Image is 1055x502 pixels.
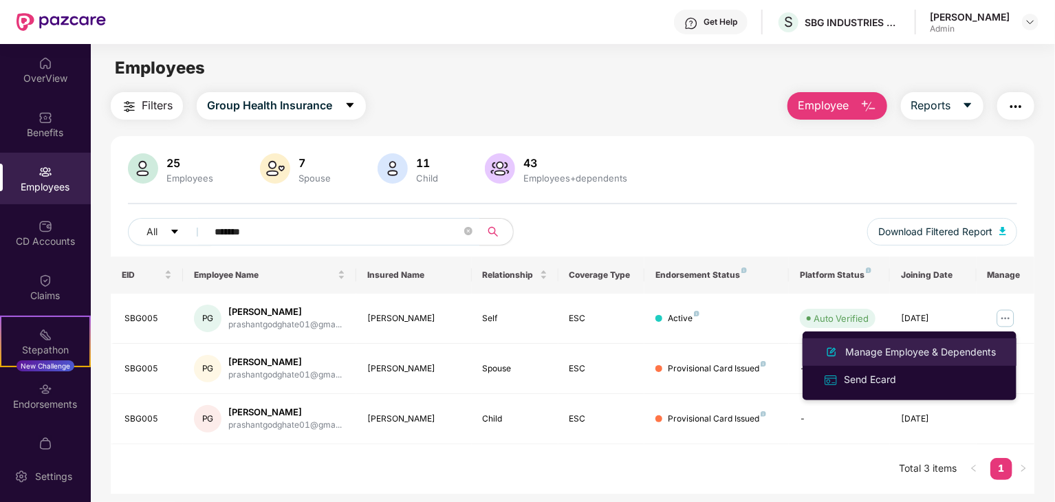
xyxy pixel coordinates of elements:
[963,458,985,480] button: left
[901,413,966,426] div: [DATE]
[521,173,630,184] div: Employees+dependents
[170,227,180,238] span: caret-down
[878,224,992,239] span: Download Filtered Report
[464,227,472,235] span: close-circle
[999,227,1006,235] img: svg+xml;base64,PHN2ZyB4bWxucz0iaHR0cDovL3d3dy53My5vcmcvMjAwMC9zdmciIHhtbG5zOnhsaW5rPSJodHRwOi8vd3...
[124,312,172,325] div: SBG005
[805,16,901,29] div: SBG INDUSTRIES PRIVATE LIMITED
[569,362,634,375] div: ESC
[842,345,999,360] div: Manage Employee & Dependents
[901,92,983,120] button: Reportscaret-down
[485,153,515,184] img: svg+xml;base64,PHN2ZyB4bWxucz0iaHR0cDovL3d3dy53My5vcmcvMjAwMC9zdmciIHhtbG5zOnhsaW5rPSJodHRwOi8vd3...
[963,458,985,480] li: Previous Page
[970,464,978,472] span: left
[704,17,737,28] div: Get Help
[228,305,342,318] div: [PERSON_NAME]
[111,92,183,120] button: Filters
[684,17,698,30] img: svg+xml;base64,PHN2ZyBpZD0iSGVscC0zMngzMiIgeG1sbnM9Imh0dHA6Ly93d3cudzMub3JnLzIwMDAvc3ZnIiB3aWR0aD...
[655,270,778,281] div: Endorsement Status
[128,218,212,245] button: Allcaret-down
[367,312,461,325] div: [PERSON_NAME]
[39,328,52,342] img: svg+xml;base64,PHN2ZyB4bWxucz0iaHR0cDovL3d3dy53My5vcmcvMjAwMC9zdmciIHdpZHRoPSIyMSIgaGVpZ2h0PSIyMC...
[296,173,334,184] div: Spouse
[194,405,221,433] div: PG
[911,97,951,114] span: Reports
[823,344,840,360] img: svg+xml;base64,PHN2ZyB4bWxucz0iaHR0cDovL3d3dy53My5vcmcvMjAwMC9zdmciIHhtbG5zOnhsaW5rPSJodHRwOi8vd3...
[183,257,356,294] th: Employee Name
[867,218,1017,245] button: Download Filtered Report
[1008,98,1024,115] img: svg+xml;base64,PHN2ZyB4bWxucz0iaHR0cDovL3d3dy53My5vcmcvMjAwMC9zdmciIHdpZHRoPSIyNCIgaGVpZ2h0PSIyNC...
[787,92,887,120] button: Employee
[228,406,342,419] div: [PERSON_NAME]
[784,14,793,30] span: S
[121,98,138,115] img: svg+xml;base64,PHN2ZyB4bWxucz0iaHR0cDovL3d3dy53My5vcmcvMjAwMC9zdmciIHdpZHRoPSIyNCIgaGVpZ2h0PSIyNC...
[378,153,408,184] img: svg+xml;base64,PHN2ZyB4bWxucz0iaHR0cDovL3d3dy53My5vcmcvMjAwMC9zdmciIHhtbG5zOnhsaW5rPSJodHRwOi8vd3...
[17,13,106,31] img: New Pazcare Logo
[1012,458,1034,480] button: right
[479,218,514,245] button: search
[39,111,52,124] img: svg+xml;base64,PHN2ZyBpZD0iQmVuZWZpdHMiIHhtbG5zPSJodHRwOi8vd3d3LnczLm9yZy8yMDAwL3N2ZyIgd2lkdGg9Ij...
[39,382,52,396] img: svg+xml;base64,PHN2ZyBpZD0iRW5kb3JzZW1lbnRzIiB4bWxucz0iaHR0cDovL3d3dy53My5vcmcvMjAwMC9zdmciIHdpZH...
[483,312,547,325] div: Self
[1025,17,1036,28] img: svg+xml;base64,PHN2ZyBpZD0iRHJvcGRvd24tMzJ4MzIiIHhtbG5zPSJodHRwOi8vd3d3LnczLm9yZy8yMDAwL3N2ZyIgd2...
[483,362,547,375] div: Spouse
[260,153,290,184] img: svg+xml;base64,PHN2ZyB4bWxucz0iaHR0cDovL3d3dy53My5vcmcvMjAwMC9zdmciIHhtbG5zOnhsaW5rPSJodHRwOi8vd3...
[977,257,1034,294] th: Manage
[296,156,334,170] div: 7
[345,100,356,112] span: caret-down
[164,173,216,184] div: Employees
[483,270,537,281] span: Relationship
[367,362,461,375] div: [PERSON_NAME]
[128,153,158,184] img: svg+xml;base64,PHN2ZyB4bWxucz0iaHR0cDovL3d3dy53My5vcmcvMjAwMC9zdmciIHhtbG5zOnhsaW5rPSJodHRwOi8vd3...
[228,369,342,382] div: prashantgodghate01@gma...
[367,413,461,426] div: [PERSON_NAME]
[142,97,173,114] span: Filters
[479,226,506,237] span: search
[413,156,441,170] div: 11
[761,411,766,417] img: svg+xml;base64,PHN2ZyB4bWxucz0iaHR0cDovL3d3dy53My5vcmcvMjAwMC9zdmciIHdpZHRoPSI4IiBoZWlnaHQ9IjgiIH...
[115,58,205,78] span: Employees
[814,312,869,325] div: Auto Verified
[472,257,558,294] th: Relationship
[694,311,699,316] img: svg+xml;base64,PHN2ZyB4bWxucz0iaHR0cDovL3d3dy53My5vcmcvMjAwMC9zdmciIHdpZHRoPSI4IiBoZWlnaHQ9IjgiIH...
[207,97,332,114] span: Group Health Insurance
[39,56,52,70] img: svg+xml;base64,PHN2ZyBpZD0iSG9tZSIgeG1sbnM9Imh0dHA6Ly93d3cudzMub3JnLzIwMDAvc3ZnIiB3aWR0aD0iMjAiIG...
[164,156,216,170] div: 25
[741,268,747,273] img: svg+xml;base64,PHN2ZyB4bWxucz0iaHR0cDovL3d3dy53My5vcmcvMjAwMC9zdmciIHdpZHRoPSI4IiBoZWlnaHQ9IjgiIH...
[569,413,634,426] div: ESC
[146,224,157,239] span: All
[14,470,28,483] img: svg+xml;base64,PHN2ZyBpZD0iU2V0dGluZy0yMHgyMCIgeG1sbnM9Imh0dHA6Ly93d3cudzMub3JnLzIwMDAvc3ZnIiB3aW...
[39,274,52,287] img: svg+xml;base64,PHN2ZyBpZD0iQ2xhaW0iIHhtbG5zPSJodHRwOi8vd3d3LnczLm9yZy8yMDAwL3N2ZyIgd2lkdGg9IjIwIi...
[39,437,52,450] img: svg+xml;base64,PHN2ZyBpZD0iTXlfT3JkZXJzIiBkYXRhLW5hbWU9Ik15IE9yZGVycyIgeG1sbnM9Imh0dHA6Ly93d3cudz...
[228,356,342,369] div: [PERSON_NAME]
[900,458,957,480] li: Total 3 items
[761,361,766,367] img: svg+xml;base64,PHN2ZyB4bWxucz0iaHR0cDovL3d3dy53My5vcmcvMjAwMC9zdmciIHdpZHRoPSI4IiBoZWlnaHQ9IjgiIH...
[668,312,699,325] div: Active
[39,165,52,179] img: svg+xml;base64,PHN2ZyBpZD0iRW1wbG95ZWVzIiB4bWxucz0iaHR0cDovL3d3dy53My5vcmcvMjAwMC9zdmciIHdpZHRoPS...
[194,305,221,332] div: PG
[124,362,172,375] div: SBG005
[39,219,52,233] img: svg+xml;base64,PHN2ZyBpZD0iQ0RfQWNjb3VudHMiIGRhdGEtbmFtZT0iQ0QgQWNjb3VudHMiIHhtbG5zPSJodHRwOi8vd3...
[558,257,645,294] th: Coverage Type
[823,373,838,388] img: svg+xml;base64,PHN2ZyB4bWxucz0iaHR0cDovL3d3dy53My5vcmcvMjAwMC9zdmciIHdpZHRoPSIxNiIgaGVpZ2h0PSIxNi...
[890,257,977,294] th: Joining Date
[569,312,634,325] div: ESC
[789,394,890,444] td: -
[413,173,441,184] div: Child
[194,355,221,382] div: PG
[1,343,89,357] div: Stepathon
[901,312,966,325] div: [DATE]
[994,307,1016,329] img: manageButton
[228,419,342,432] div: prashantgodghate01@gma...
[17,360,74,371] div: New Challenge
[789,344,890,394] td: -
[228,318,342,331] div: prashantgodghate01@gma...
[111,257,183,294] th: EID
[194,270,335,281] span: Employee Name
[668,413,766,426] div: Provisional Card Issued
[124,413,172,426] div: SBG005
[962,100,973,112] span: caret-down
[464,226,472,239] span: close-circle
[122,270,162,281] span: EID
[800,270,879,281] div: Platform Status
